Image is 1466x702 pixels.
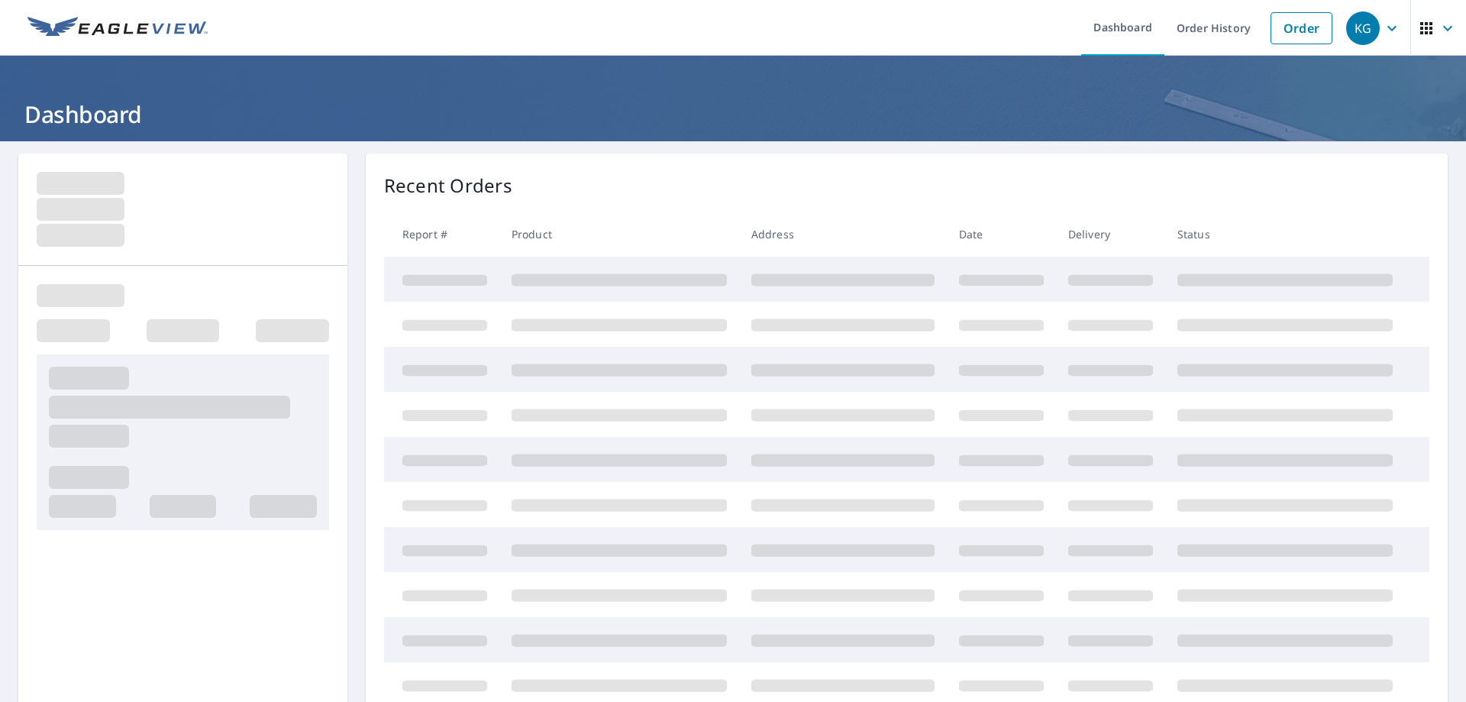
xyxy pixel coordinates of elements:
th: Report # [384,212,499,257]
th: Delivery [1056,212,1165,257]
img: EV Logo [27,17,208,40]
a: Order [1271,12,1332,44]
th: Address [739,212,947,257]
th: Date [947,212,1056,257]
th: Product [499,212,739,257]
p: Recent Orders [384,172,512,199]
th: Status [1165,212,1405,257]
h1: Dashboard [18,99,1448,130]
div: KG [1346,11,1380,45]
